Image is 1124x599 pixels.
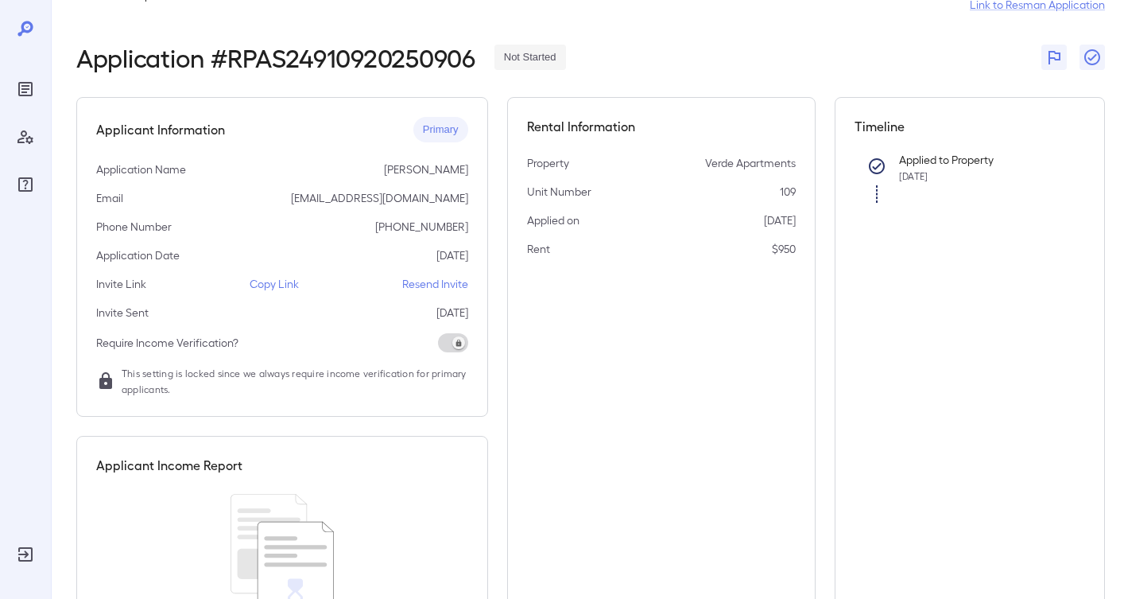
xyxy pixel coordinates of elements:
p: Unit Number [527,184,591,200]
span: Not Started [494,50,566,65]
p: Rent [527,241,550,257]
p: Applied on [527,212,579,228]
div: FAQ [13,172,38,197]
div: Log Out [13,542,38,567]
p: 109 [780,184,796,200]
button: Flag Report [1041,45,1067,70]
h5: Applicant Information [96,120,225,139]
p: Applied to Property [899,152,1060,168]
span: Primary [413,123,468,138]
p: Invite Link [96,276,146,292]
p: Invite Sent [96,305,149,321]
span: [DATE] [899,170,928,181]
h5: Applicant Income Report [96,456,242,475]
p: Copy Link [250,276,299,292]
p: [DATE] [764,212,796,228]
p: [DATE] [436,247,468,263]
button: Close Report [1079,45,1105,70]
p: Application Date [96,247,180,263]
p: [EMAIL_ADDRESS][DOMAIN_NAME] [291,190,468,206]
p: Phone Number [96,219,172,235]
div: Manage Users [13,124,38,150]
div: Reports [13,76,38,102]
p: [DATE] [436,305,468,321]
h5: Timeline [855,117,1085,136]
h2: Application # RPAS24910920250906 [76,43,475,72]
p: Application Name [96,161,186,177]
span: This setting is locked since we always require income verification for primary applicants. [122,365,468,397]
p: Property [527,155,569,171]
p: Email [96,190,123,206]
p: Resend Invite [402,276,468,292]
p: [PERSON_NAME] [384,161,468,177]
p: Verde Apartments [705,155,796,171]
p: [PHONE_NUMBER] [375,219,468,235]
p: $950 [772,241,796,257]
h5: Rental Information [527,117,796,136]
p: Require Income Verification? [96,335,238,351]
